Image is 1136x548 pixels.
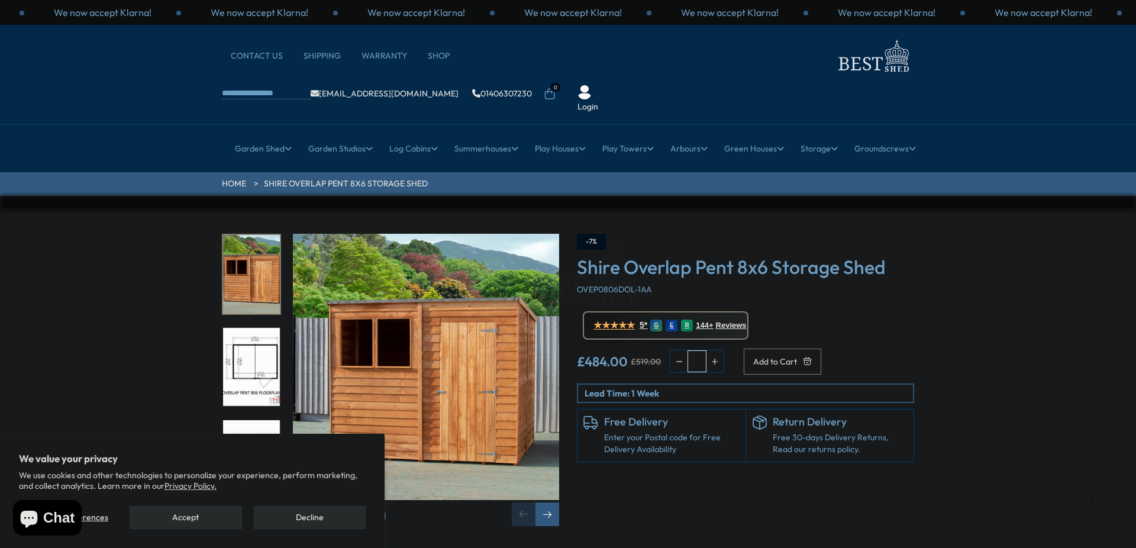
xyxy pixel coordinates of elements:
[254,506,366,529] button: Decline
[130,506,241,529] button: Accept
[19,453,366,465] h2: We value your privacy
[19,470,366,491] p: We use cookies and other technologies to personalize your experience, perform marketing, and coll...
[9,500,85,539] inbox-online-store-chat: Shopify online store chat
[164,481,217,491] a: Privacy Policy.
